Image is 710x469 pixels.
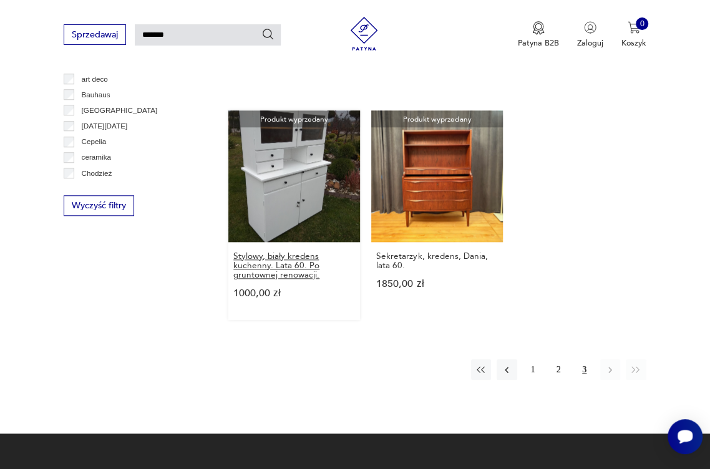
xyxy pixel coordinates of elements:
p: 1000,00 zł [233,289,355,298]
img: Ikona medalu [532,21,545,35]
p: [DATE][DATE] [82,120,128,132]
iframe: Smartsupp widget button [668,419,703,454]
a: Sprzedawaj [64,32,125,39]
button: Patyna B2B [518,21,559,49]
button: Sprzedawaj [64,24,125,45]
p: ceramika [82,151,111,163]
button: 3 [574,359,594,379]
p: 1850,00 zł [376,279,498,289]
a: Produkt wyprzedanyStylowy, biały kredens kuchenny. Lata 60. Po gruntownej renowacji.Stylowy, biał... [228,110,360,320]
button: 2 [548,359,568,379]
h3: Sekretarzyk, kredens, Dania, lata 60. [376,251,498,271]
p: Bauhaus [82,89,110,101]
p: Patyna B2B [518,37,559,49]
p: Cepelia [82,135,107,148]
button: 1 [523,359,543,379]
h3: Stylowy, biały kredens kuchenny. Lata 60. Po gruntownej renowacji. [233,251,355,280]
div: 0 [636,17,648,30]
p: [GEOGRAPHIC_DATA] [82,104,158,117]
img: Ikona koszyka [628,21,640,34]
p: Koszyk [621,37,646,49]
a: Produkt wyprzedanySekretarzyk, kredens, Dania, lata 60.Sekretarzyk, kredens, Dania, lata 60.1850,... [371,110,503,320]
a: Ikona medaluPatyna B2B [518,21,559,49]
button: Zaloguj [577,21,603,49]
button: Wyczyść filtry [64,195,134,216]
img: Patyna - sklep z meblami i dekoracjami vintage [343,17,385,51]
p: Zaloguj [577,37,603,49]
button: Szukaj [261,27,275,41]
p: art deco [82,73,108,85]
img: Ikonka użytkownika [584,21,596,34]
p: Ćmielów [82,183,110,195]
p: Chodzież [82,167,112,180]
button: 0Koszyk [621,21,646,49]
